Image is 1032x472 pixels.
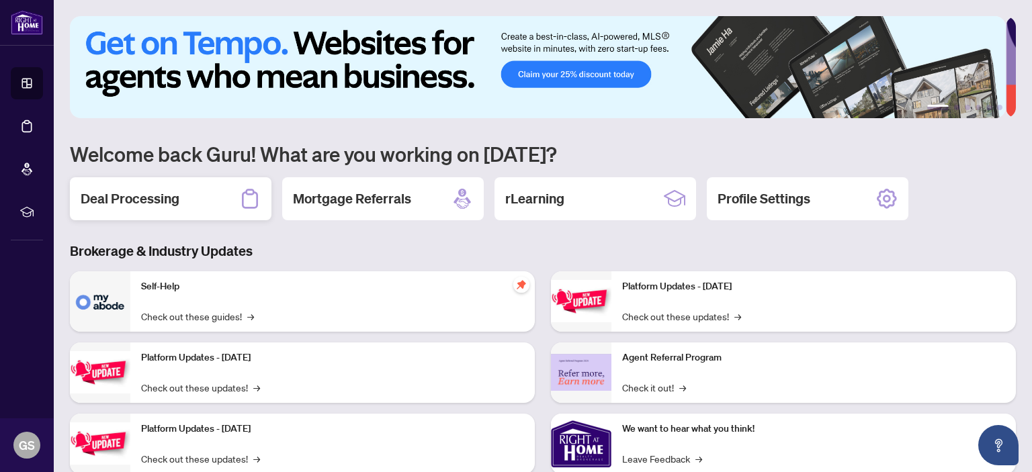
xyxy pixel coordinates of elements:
[954,105,959,110] button: 2
[247,309,254,324] span: →
[734,309,741,324] span: →
[70,141,1016,167] h1: Welcome back Guru! What are you working on [DATE]?
[622,279,1005,294] p: Platform Updates - [DATE]
[141,350,524,365] p: Platform Updates - [DATE]
[622,309,741,324] a: Check out these updates!→
[695,451,702,466] span: →
[976,105,981,110] button: 4
[141,309,254,324] a: Check out these guides!→
[70,242,1016,261] h3: Brokerage & Industry Updates
[622,380,686,395] a: Check it out!→
[927,105,949,110] button: 1
[81,189,179,208] h2: Deal Processing
[70,422,130,465] img: Platform Updates - July 21, 2025
[986,105,992,110] button: 5
[718,189,810,208] h2: Profile Settings
[253,380,260,395] span: →
[679,380,686,395] span: →
[551,280,611,322] img: Platform Updates - June 23, 2025
[11,10,43,35] img: logo
[293,189,411,208] h2: Mortgage Referrals
[19,436,35,455] span: GS
[141,279,524,294] p: Self-Help
[505,189,564,208] h2: rLearning
[965,105,970,110] button: 3
[70,16,1006,118] img: Slide 0
[141,451,260,466] a: Check out these updates!→
[141,422,524,436] p: Platform Updates - [DATE]
[513,277,529,293] span: pushpin
[70,351,130,393] img: Platform Updates - September 16, 2025
[997,105,1002,110] button: 6
[622,451,702,466] a: Leave Feedback→
[70,271,130,332] img: Self-Help
[253,451,260,466] span: →
[551,354,611,391] img: Agent Referral Program
[622,422,1005,436] p: We want to hear what you think!
[978,425,1019,465] button: Open asap
[141,380,260,395] a: Check out these updates!→
[622,350,1005,365] p: Agent Referral Program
